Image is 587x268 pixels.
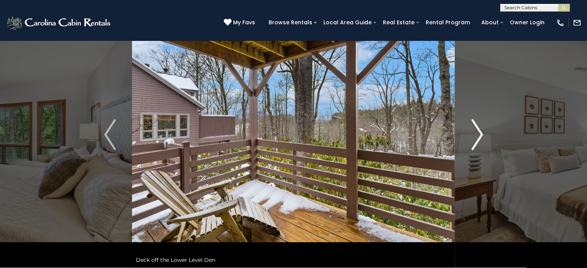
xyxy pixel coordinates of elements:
a: Local Area Guide [320,17,376,29]
a: Owner Login [506,17,548,29]
img: arrow [104,119,116,150]
div: Deck off the Lower Level Den [132,252,455,268]
span: My Favs [233,19,255,27]
img: White-1-2.png [6,15,113,30]
img: mail-regular-white.png [573,19,581,27]
a: Real Estate [379,17,418,29]
a: About [477,17,502,29]
a: Browse Rentals [265,17,316,29]
img: arrow [471,119,483,150]
a: My Favs [224,19,257,27]
button: Next [455,2,499,268]
a: Rental Program [422,17,474,29]
button: Previous [88,2,132,268]
img: phone-regular-white.png [556,19,565,27]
